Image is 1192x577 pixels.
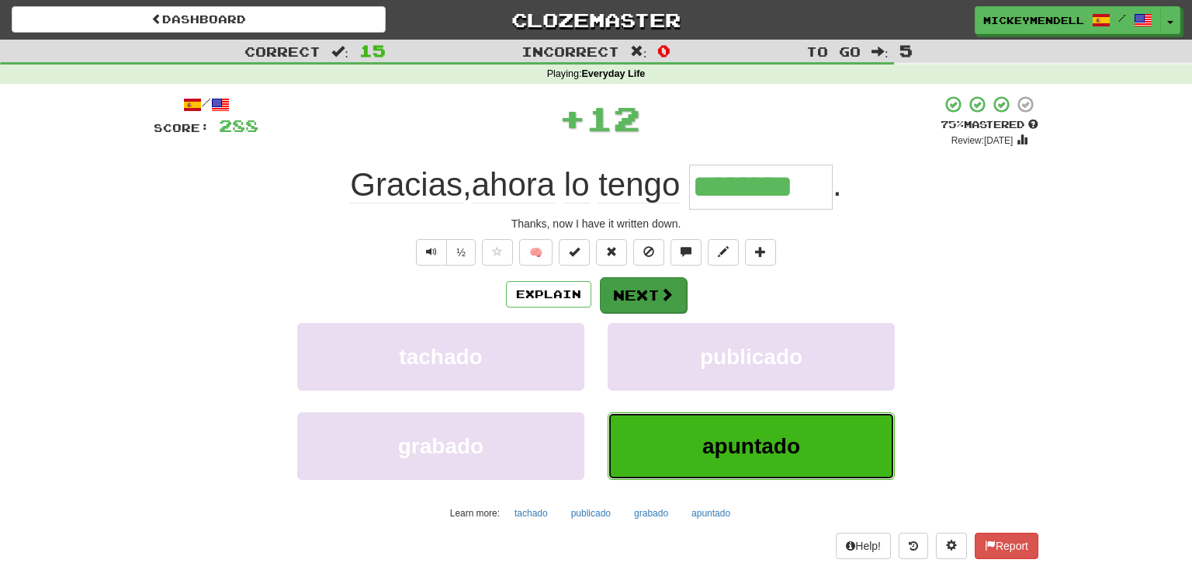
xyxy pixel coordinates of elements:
[563,502,619,525] button: publicado
[899,41,913,60] span: 5
[581,68,645,79] strong: Everyday Life
[683,502,739,525] button: apuntado
[833,166,842,203] span: .
[899,533,928,559] button: Round history (alt+y)
[586,99,640,137] span: 12
[600,277,687,313] button: Next
[745,239,776,266] button: Add to collection (alt+a)
[657,41,670,60] span: 0
[608,412,895,480] button: apuntado
[633,239,664,266] button: Ignore sentence (alt+i)
[559,95,586,141] span: +
[154,121,210,134] span: Score:
[598,166,680,203] span: tengo
[413,239,476,266] div: Text-to-speech controls
[297,412,584,480] button: grabado
[559,239,590,266] button: Set this sentence to 100% Mastered (alt+m)
[596,239,627,266] button: Reset to 0% Mastered (alt+r)
[359,41,386,60] span: 15
[625,502,677,525] button: grabado
[564,166,590,203] span: lo
[630,45,647,58] span: :
[506,281,591,308] button: Explain
[398,434,483,458] span: grabado
[416,239,447,266] button: Play sentence audio (ctl+space)
[700,345,802,369] span: publicado
[446,239,476,266] button: ½
[871,45,889,58] span: :
[951,135,1014,146] small: Review: [DATE]
[297,323,584,391] button: tachado
[806,43,861,59] span: To go
[154,216,1038,231] div: Thanks, now I have it written down.
[472,166,555,203] span: ahora
[975,6,1161,34] a: mickeymendell /
[983,13,1084,27] span: mickeymendell
[670,239,702,266] button: Discuss sentence (alt+u)
[350,166,689,203] span: ,
[154,95,258,114] div: /
[12,6,386,33] a: Dashboard
[608,323,895,391] button: publicado
[975,533,1038,559] button: Report
[941,118,964,130] span: 75 %
[836,533,891,559] button: Help!
[450,508,500,519] small: Learn more:
[482,239,513,266] button: Favorite sentence (alt+f)
[941,118,1038,132] div: Mastered
[521,43,619,59] span: Incorrect
[219,116,258,135] span: 288
[244,43,321,59] span: Correct
[331,45,348,58] span: :
[399,345,482,369] span: tachado
[1118,12,1126,23] span: /
[708,239,739,266] button: Edit sentence (alt+d)
[702,434,800,458] span: apuntado
[506,502,556,525] button: tachado
[350,166,463,203] span: Gracias
[409,6,783,33] a: Clozemaster
[519,239,553,266] button: 🧠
